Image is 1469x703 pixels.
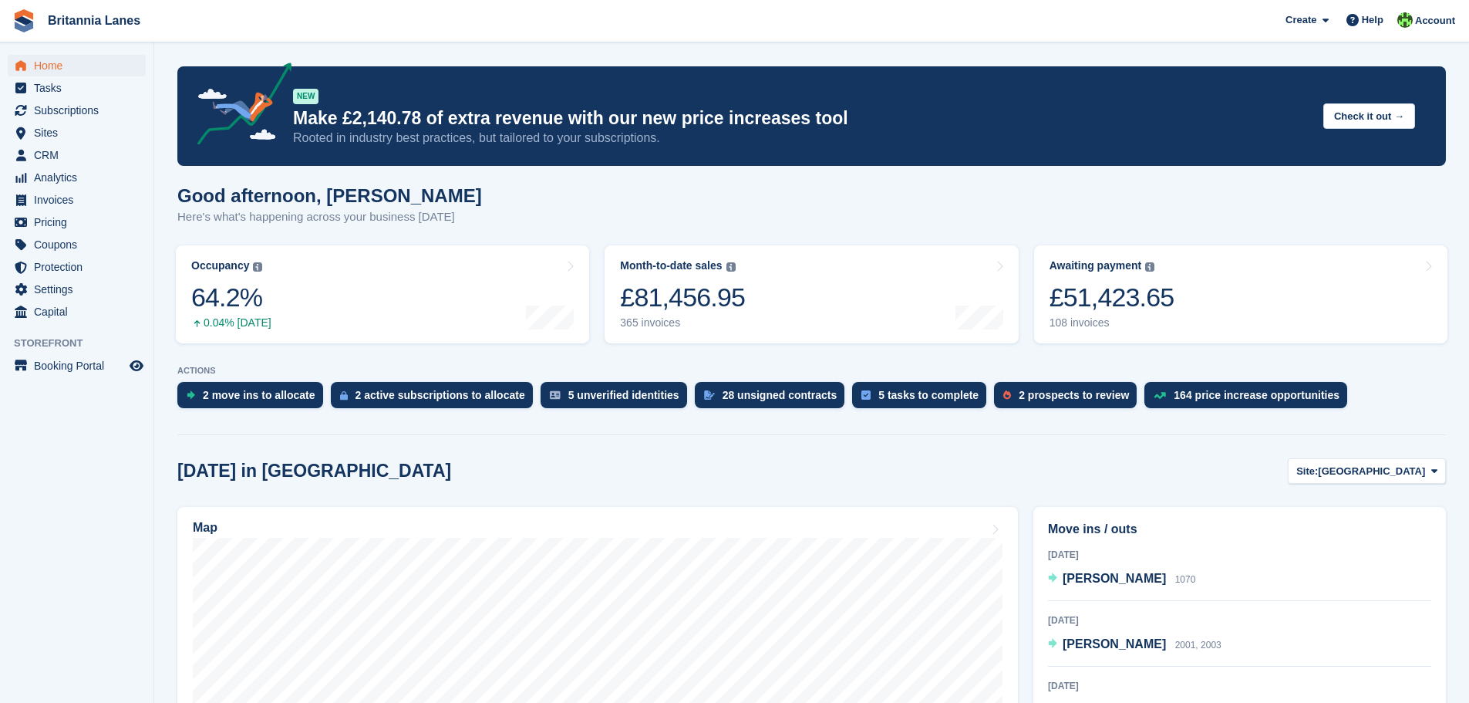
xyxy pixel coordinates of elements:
span: Coupons [34,234,126,255]
p: Rooted in industry best practices, but tailored to your subscriptions. [293,130,1311,147]
div: 2 active subscriptions to allocate [355,389,525,401]
div: 365 invoices [620,316,745,330]
a: menu [8,189,146,211]
div: 108 invoices [1050,316,1174,330]
a: menu [8,256,146,278]
span: Pricing [34,211,126,233]
span: 1070 [1175,574,1196,585]
span: [PERSON_NAME] [1063,572,1166,585]
div: 164 price increase opportunities [1174,389,1339,401]
div: Awaiting payment [1050,259,1142,272]
div: [DATE] [1048,613,1431,627]
h2: [DATE] in [GEOGRAPHIC_DATA] [177,461,451,482]
span: [GEOGRAPHIC_DATA] [1318,464,1425,479]
img: stora-icon-8386f47178a22dfd0bd8f6a31ec36ba5ce8667c1dd55bd0f319d3a0aa187defe.svg [12,9,35,32]
img: price-adjustments-announcement-icon-8257ccfd72463d97f412b2fc003d46551f7dbcb40ab6d574587a9cd5c0d94... [184,63,292,150]
img: move_ins_to_allocate_icon-fdf77a2bb77ea45bf5b3d319d69a93e2d87916cf1d5bf7949dd705db3b84f3ca.svg [187,390,195,400]
img: prospect-51fa495bee0391a8d652442698ab0144808aea92771e9ea1ae160a38d050c398.svg [1003,390,1011,400]
div: 64.2% [191,282,271,313]
span: CRM [34,144,126,166]
div: 28 unsigned contracts [723,389,837,401]
div: 5 tasks to complete [878,389,979,401]
a: 5 tasks to complete [852,382,994,416]
img: Robert Parr [1397,12,1413,28]
button: Site: [GEOGRAPHIC_DATA] [1288,458,1446,484]
a: 28 unsigned contracts [695,382,853,416]
a: [PERSON_NAME] 1070 [1048,569,1195,590]
a: 2 active subscriptions to allocate [331,382,541,416]
img: icon-info-grey-7440780725fd019a000dd9b08b2336e03edf1995a4989e88bcd33f0948082b44.svg [253,262,262,272]
a: Occupancy 64.2% 0.04% [DATE] [176,245,589,343]
div: 5 unverified identities [568,389,679,401]
span: Help [1362,12,1383,28]
a: menu [8,355,146,377]
a: Awaiting payment £51,423.65 108 invoices [1034,245,1447,343]
div: 0.04% [DATE] [191,316,271,330]
span: Subscriptions [34,100,126,121]
h2: Map [193,521,217,535]
span: Invoices [34,189,126,211]
a: menu [8,211,146,233]
span: Booking Portal [34,355,126,377]
div: 2 prospects to review [1019,389,1129,401]
span: 2001, 2003 [1175,640,1221,651]
a: menu [8,234,146,255]
a: Preview store [127,357,146,375]
h2: Move ins / outs [1048,520,1431,539]
p: Here's what's happening across your business [DATE] [177,208,482,226]
a: menu [8,100,146,121]
div: £81,456.95 [620,282,745,313]
div: 2 move ins to allocate [203,389,315,401]
a: 2 move ins to allocate [177,382,331,416]
img: contract_signature_icon-13c848040528278c33f63329250d36e43548de30e8caae1d1a13099fd9432cc5.svg [704,390,715,400]
img: price_increase_opportunities-93ffe204e8149a01c8c9dc8f82e8f89637d9d84a8eef4429ea346261dce0b2c0.svg [1154,392,1166,399]
span: Settings [34,279,126,300]
div: [DATE] [1048,679,1431,693]
a: menu [8,122,146,144]
h1: Good afternoon, [PERSON_NAME] [177,185,482,206]
img: task-75834270c22a3079a89374b754ae025e5fb1db73e45f91037f5363f120a921f8.svg [861,390,871,400]
p: Make £2,140.78 of extra revenue with our new price increases tool [293,107,1311,130]
span: Analytics [34,167,126,188]
span: Tasks [34,77,126,99]
a: menu [8,279,146,300]
div: £51,423.65 [1050,282,1174,313]
div: NEW [293,89,318,104]
span: Sites [34,122,126,144]
span: Storefront [14,336,153,351]
div: [DATE] [1048,548,1431,562]
a: Month-to-date sales £81,456.95 365 invoices [605,245,1018,343]
span: Create [1285,12,1316,28]
a: menu [8,301,146,323]
span: Home [34,55,126,76]
a: menu [8,55,146,76]
span: Site: [1296,464,1318,479]
span: Account [1415,13,1455,29]
button: Check it out → [1323,103,1415,129]
a: Britannia Lanes [42,8,147,33]
img: verify_identity-adf6edd0f0f0b5bbfe63781bf79b02c33cf7c696d77639b501bdc392416b5a36.svg [550,390,561,400]
img: icon-info-grey-7440780725fd019a000dd9b08b2336e03edf1995a4989e88bcd33f0948082b44.svg [726,262,736,272]
div: Month-to-date sales [620,259,722,272]
span: Capital [34,301,126,323]
a: menu [8,167,146,188]
img: active_subscription_to_allocate_icon-d502201f5373d7db506a760aba3b589e785aa758c864c3986d89f69b8ff3... [340,390,348,401]
a: [PERSON_NAME] 2001, 2003 [1048,635,1221,655]
a: 2 prospects to review [994,382,1144,416]
p: ACTIONS [177,366,1446,376]
img: icon-info-grey-7440780725fd019a000dd9b08b2336e03edf1995a4989e88bcd33f0948082b44.svg [1145,262,1154,272]
a: 5 unverified identities [541,382,695,416]
span: Protection [34,256,126,278]
a: menu [8,144,146,166]
div: Occupancy [191,259,249,272]
a: menu [8,77,146,99]
span: [PERSON_NAME] [1063,637,1166,651]
a: 164 price increase opportunities [1144,382,1355,416]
